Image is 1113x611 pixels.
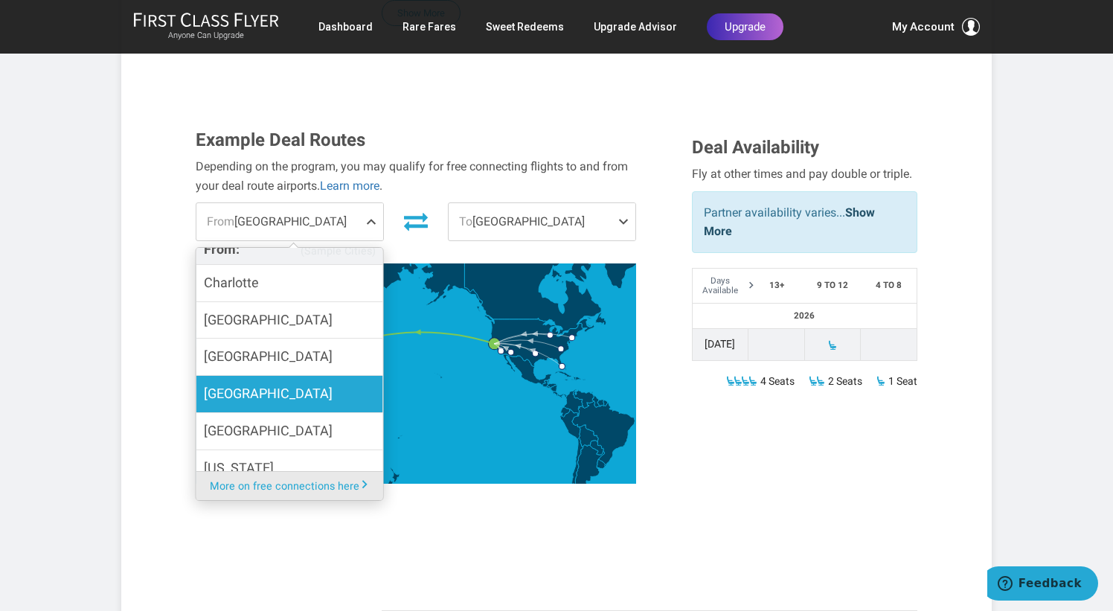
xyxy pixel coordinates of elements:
a: More on free connections here [196,471,383,499]
path: Costa Rica [553,391,558,397]
path: Venezuela [573,390,594,409]
path: Argentina [573,445,605,516]
span: [GEOGRAPHIC_DATA] [204,310,333,331]
span: [GEOGRAPHIC_DATA] [449,203,635,240]
path: Nicaragua [550,385,557,391]
a: Rare Fares [402,13,456,40]
small: Anyone Can Upgrade [133,31,279,41]
button: My Account [892,18,980,36]
span: [GEOGRAPHIC_DATA] [204,420,333,442]
path: Brazil [572,401,635,467]
span: 1 Seat [888,372,917,390]
span: Example Deal Routes [196,129,365,150]
th: 2026 [692,304,917,328]
a: Dashboard [318,13,373,40]
a: Upgrade [707,13,783,40]
g: New York [569,335,582,341]
h4: From: [196,234,383,265]
g: Los Angeles [498,348,510,354]
span: From [207,214,234,228]
span: (Sample Cities) [301,242,376,261]
a: Sweet Redeems [486,13,564,40]
iframe: Opens a widget where you can find more information [987,566,1098,604]
path: Fiji [397,435,402,439]
span: Charlotte [204,272,259,294]
path: Suriname [597,400,604,406]
path: Bolivia [579,425,598,447]
path: Cuba [554,371,571,377]
path: Dominican Republic [575,377,581,380]
path: Uruguay [597,459,605,468]
th: 13+ [748,269,805,304]
path: Honduras [548,383,557,388]
span: [GEOGRAPHIC_DATA] [204,383,333,405]
path: Ecuador [561,407,570,418]
span: 2 Seats [828,372,862,390]
button: Invert Route Direction [395,205,437,237]
path: Colombia [564,389,583,416]
div: Fly at other times and pay double or triple. [692,164,917,184]
path: Haiti [571,377,576,380]
path: Belize [548,379,549,383]
div: Depending on the program, you may qualify for free connecting flights to and from your deal route... [196,157,636,195]
span: 4 Seats [760,372,795,390]
path: Peru [560,409,580,439]
path: French Guiana [603,400,608,406]
span: To [459,214,472,228]
span: My Account [892,18,955,36]
a: Upgrade Advisor [594,13,677,40]
path: Jamaica [565,379,568,380]
path: Chile [569,438,583,516]
th: Days Available [692,269,748,304]
g: Phoenix [508,349,521,355]
path: Trinidad and Tobago [591,391,593,393]
path: Guatemala [542,380,549,387]
path: Mexico [503,354,551,386]
span: [US_STATE] [204,458,274,479]
path: Paraguay [590,441,603,455]
path: Panama [557,394,566,397]
th: 4 to 8 [861,269,917,304]
span: [GEOGRAPHIC_DATA] [196,203,383,240]
a: Learn more [320,179,379,193]
path: El Salvador [546,386,550,388]
th: 9 to 12 [804,269,861,304]
span: Deal Availability [692,137,819,158]
path: Bahamas [564,365,567,371]
p: Partner availability varies... [704,203,905,241]
path: Guyana [592,396,600,407]
td: [DATE] [692,328,748,360]
span: [GEOGRAPHIC_DATA] [204,346,333,368]
path: Puerto Rico [583,379,586,380]
a: First Class FlyerAnyone Can Upgrade [133,12,279,42]
img: First Class Flyer [133,12,279,28]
